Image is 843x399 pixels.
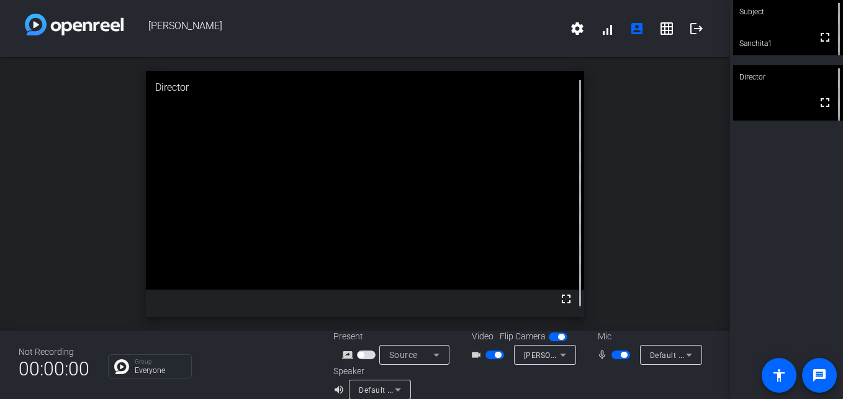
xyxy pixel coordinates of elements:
[559,291,574,306] mat-icon: fullscreen
[19,346,89,359] div: Not Recording
[472,330,494,343] span: Video
[19,354,89,384] span: 00:00:00
[342,347,357,362] mat-icon: screen_share_outline
[333,382,348,397] mat-icon: volume_up
[146,71,584,104] div: Director
[812,368,827,383] mat-icon: message
[333,330,458,343] div: Present
[471,347,485,362] mat-icon: videocam_outline
[585,330,710,343] div: Mic
[135,367,185,374] p: Everyone
[689,21,704,36] mat-icon: logout
[733,65,843,89] div: Director
[597,347,611,362] mat-icon: mic_none
[818,95,832,110] mat-icon: fullscreen
[359,385,493,395] span: Default - Speakers (Realtek(R) Audio)
[818,30,832,45] mat-icon: fullscreen
[389,350,418,360] span: Source
[135,359,185,365] p: Group
[772,368,787,383] mat-icon: accessibility
[114,359,129,374] img: Chat Icon
[524,350,631,360] span: [PERSON_NAME] (1532:0e03)
[124,14,562,44] span: [PERSON_NAME]
[570,21,585,36] mat-icon: settings
[629,21,644,36] mat-icon: account_box
[500,330,546,343] span: Flip Camera
[592,14,622,44] button: signal_cellular_alt
[25,14,124,35] img: white-gradient.svg
[659,21,674,36] mat-icon: grid_on
[333,365,408,378] div: Speaker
